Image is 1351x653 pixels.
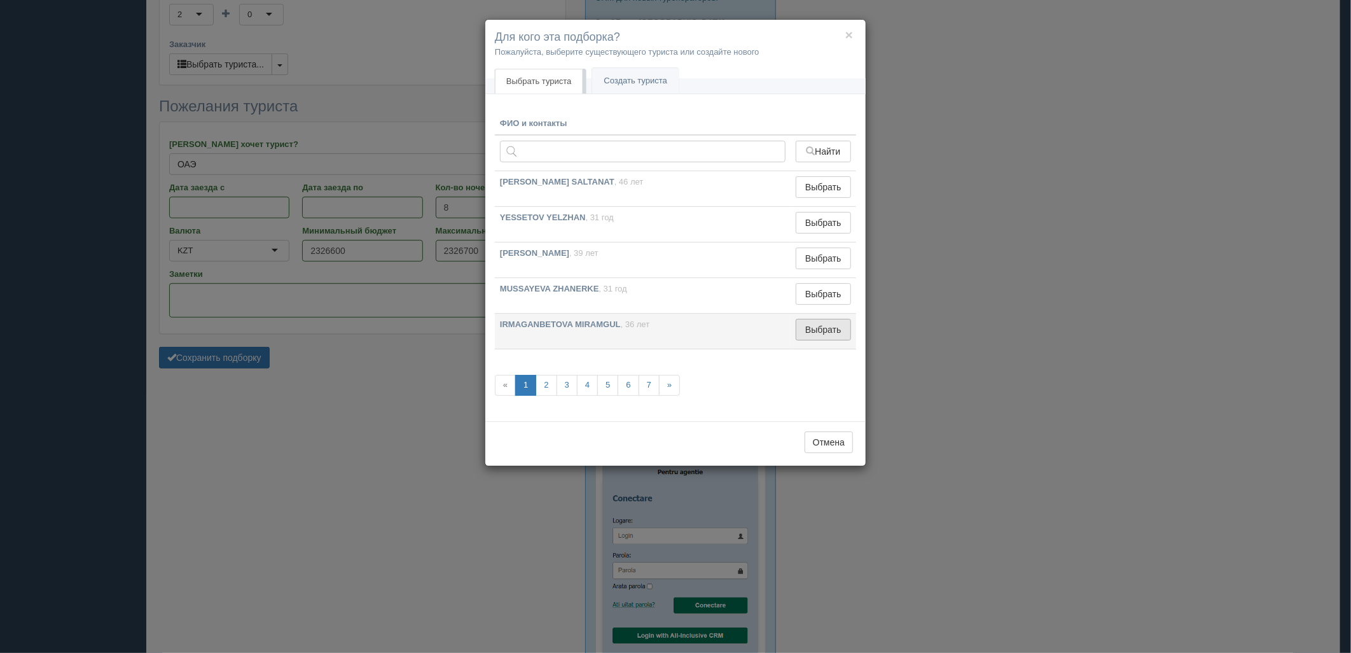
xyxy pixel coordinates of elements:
[536,375,557,396] a: 2
[597,375,618,396] a: 5
[639,375,660,396] a: 7
[586,213,614,222] span: , 31 год
[500,319,621,329] b: IRMAGANBETOVA MIRAMGUL
[495,46,856,58] p: Пожалуйста, выберите существующего туриста или создайте нового
[796,212,851,234] button: Выбрать
[569,248,599,258] span: , 39 лет
[845,28,853,41] button: ×
[577,375,598,396] a: 4
[599,284,627,293] span: , 31 год
[500,284,599,293] b: MUSSAYEVA ZHANERKE
[796,176,851,198] button: Выбрать
[500,141,786,162] input: Поиск по ФИО, паспорту или контактам
[500,248,569,258] b: [PERSON_NAME]
[495,113,791,136] th: ФИО и контакты
[495,29,856,46] h4: Для кого эта подборка?
[495,69,583,94] a: Выбрать туриста
[495,375,516,396] span: «
[796,283,851,305] button: Выбрать
[592,68,679,94] a: Создать туриста
[805,432,853,453] button: Отмена
[557,375,578,396] a: 3
[659,375,680,396] a: »
[500,213,586,222] b: YESSETOV YELZHAN
[500,177,614,186] b: [PERSON_NAME] SALTANAT
[796,141,851,162] button: Найти
[796,248,851,269] button: Выбрать
[515,375,536,396] a: 1
[618,375,639,396] a: 6
[614,177,644,186] span: , 46 лет
[621,319,650,329] span: , 36 лет
[796,319,851,341] button: Выбрать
